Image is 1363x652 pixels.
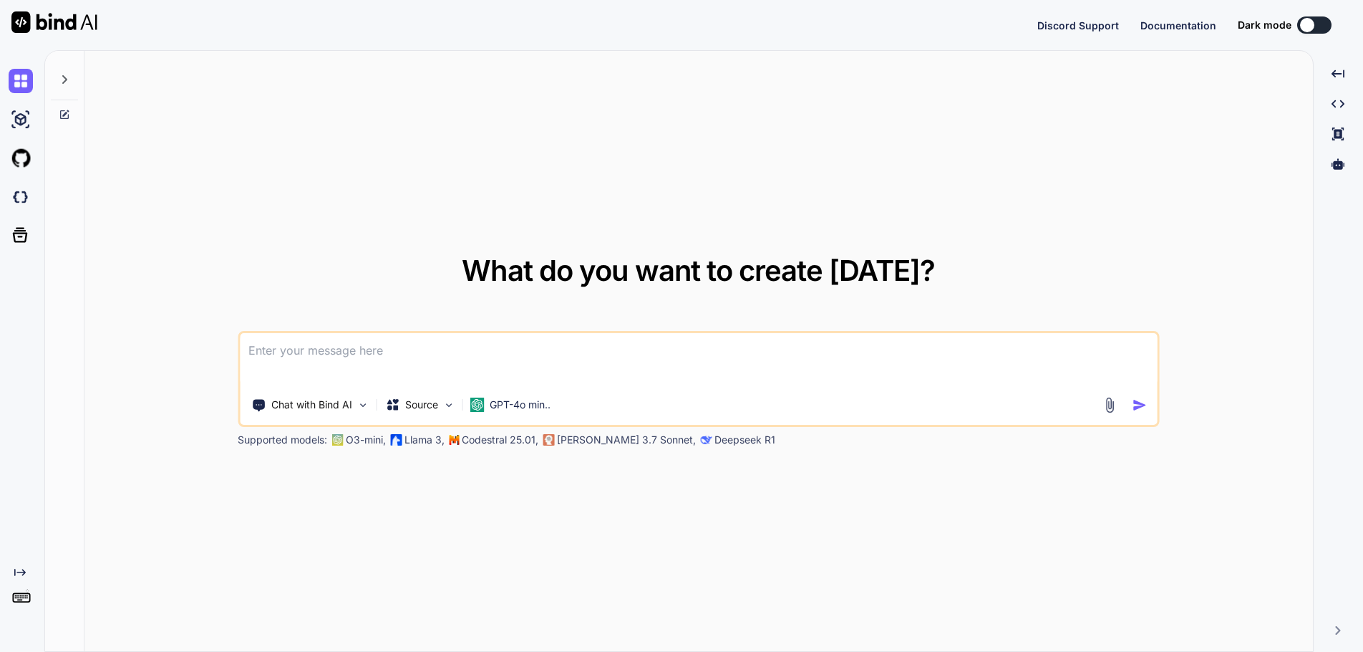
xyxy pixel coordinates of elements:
span: What do you want to create [DATE]? [462,253,935,288]
img: Mistral-AI [449,435,459,445]
img: Llama2 [390,434,402,446]
img: GPT-4o mini [470,398,484,412]
img: claude [700,434,712,446]
p: Supported models: [238,433,327,447]
img: claude [543,434,554,446]
span: Documentation [1140,19,1216,32]
img: darkCloudIdeIcon [9,185,33,209]
p: Source [405,398,438,412]
span: Discord Support [1037,19,1119,32]
img: Pick Tools [356,399,369,411]
p: Codestral 25.01, [462,433,538,447]
img: githubLight [9,146,33,171]
img: Pick Models [442,399,455,411]
img: GPT-4 [331,434,343,446]
p: Deepseek R1 [714,433,775,447]
p: O3-mini, [346,433,386,447]
button: Documentation [1140,18,1216,33]
p: [PERSON_NAME] 3.7 Sonnet, [557,433,696,447]
button: Discord Support [1037,18,1119,33]
img: attachment [1101,397,1117,413]
p: Llama 3, [404,433,445,447]
p: GPT-4o min.. [490,398,550,412]
p: Chat with Bind AI [271,398,352,412]
img: Bind AI [11,11,97,33]
img: icon [1132,398,1147,413]
img: chat [9,69,33,93]
span: Dark mode [1238,18,1291,32]
img: ai-studio [9,107,33,132]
